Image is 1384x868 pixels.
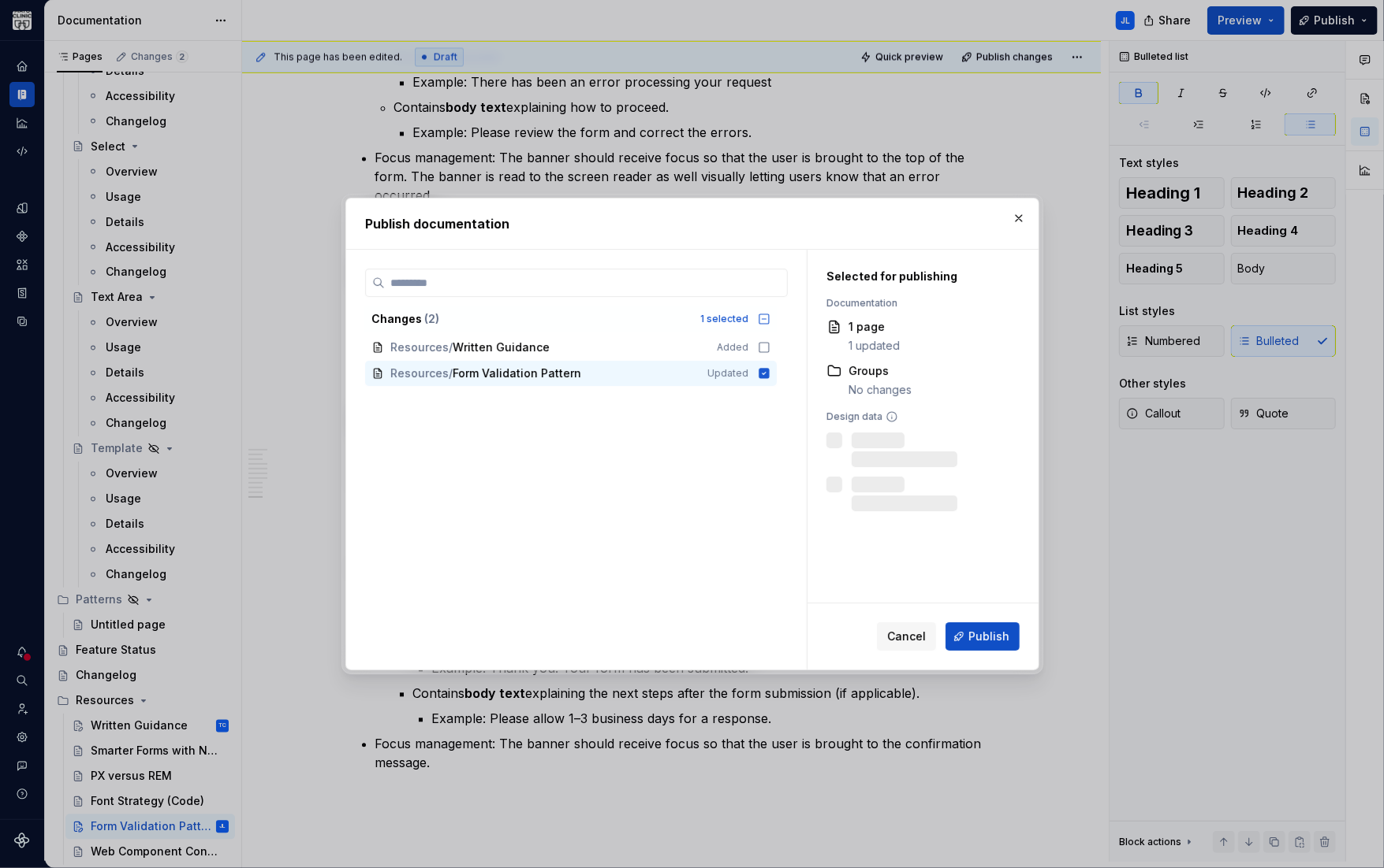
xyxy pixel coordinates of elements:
span: ( 2 ) [424,312,439,325]
div: 1 updated [849,338,900,354]
div: Design data [826,410,1002,423]
div: Groups [849,363,912,379]
span: Cancel [887,629,926,644]
div: 1 page [849,319,900,335]
div: Documentation [826,297,1002,310]
button: Cancel [877,622,936,651]
span: Updated [707,367,748,380]
span: Resources [390,339,449,355]
span: Publish [968,629,1009,644]
button: Publish [946,622,1020,651]
span: Written Guidance [453,339,550,355]
span: / [449,365,453,381]
span: / [449,339,453,355]
h2: Publish documentation [365,214,1020,233]
div: Changes [371,311,691,327]
span: Resources [390,365,449,381]
div: Selected for publishing [826,269,1002,284]
span: Form Validation Pattern [453,365,581,381]
div: 1 selected [700,313,748,325]
span: Added [717,341,748,354]
div: No changes [849,382,912,398]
